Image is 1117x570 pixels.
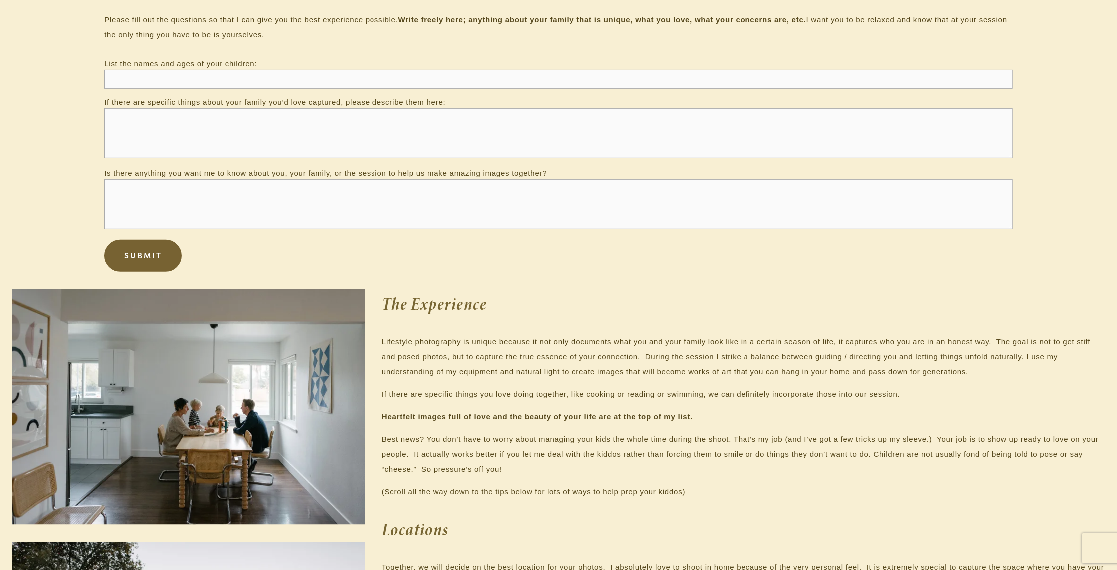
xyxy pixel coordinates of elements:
p: Lifestyle photography is unique because it not only documents what you and your family look like ... [382,334,1105,379]
span: Submit [124,250,162,261]
button: SubmitSubmit [104,240,182,272]
span: List the names and ages of your children: [104,59,257,68]
strong: Heartfelt images full of love and the beauty of your life are at the top of my list. [382,412,693,421]
p: (Scroll all the way down to the tips below for lots of ways to help prep your kiddos) [382,484,1105,499]
p: Best news? You don’t have to worry about managing your kids the whole time during the shoot. That... [382,432,1105,477]
span: If there are specific things about your family you’d love captured, please describe them here: [104,98,445,106]
strong: Write freely here; anything about your family that is unique, what you love, what your concerns a... [398,15,806,24]
span: Is there anything you want me to know about you, your family, or the session to help us make amaz... [104,169,547,177]
p: If there are specific things you love doing together, like cooking or reading or swimming, we can... [382,387,1105,402]
p: Please fill out the questions so that I can give you the best experience possible. I want you to ... [104,12,1012,42]
strong: The Experience [382,292,486,316]
strong: Locations [382,518,449,541]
